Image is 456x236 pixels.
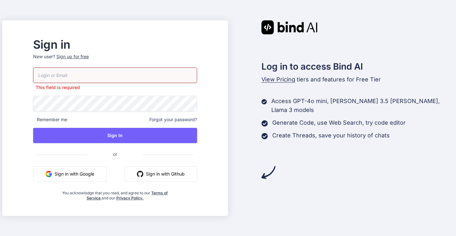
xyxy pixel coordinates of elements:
a: Terms of Service [87,191,168,200]
p: This field is required [33,84,197,91]
div: Sign up for free [56,53,89,60]
input: Login or Email [33,67,197,83]
button: Sign In [33,128,197,143]
p: Create Threads, save your history of chats [272,131,390,140]
a: Privacy Policy. [116,196,144,200]
img: Bind AI logo [261,20,317,34]
p: New user? [33,53,197,67]
p: tiers and features for Free Tier [261,75,454,84]
span: View Pricing [261,76,295,83]
h2: Sign in [33,39,197,50]
p: Access GPT-4o mini, [PERSON_NAME] 3.5 [PERSON_NAME], Llama 3 models [271,97,454,115]
h2: Log in to access Bind AI [261,60,454,73]
p: Generate Code, use Web Search, try code editor [272,118,406,127]
span: Forgot your password? [149,116,197,123]
span: or [88,146,143,162]
div: You acknowledge that you read, and agree to our and our [61,187,170,201]
img: github [137,171,143,177]
button: Sign in with Google [33,166,107,182]
img: google [46,171,52,177]
img: arrow [261,165,275,179]
button: Sign in with Github [125,166,197,182]
span: Remember me [33,116,67,123]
